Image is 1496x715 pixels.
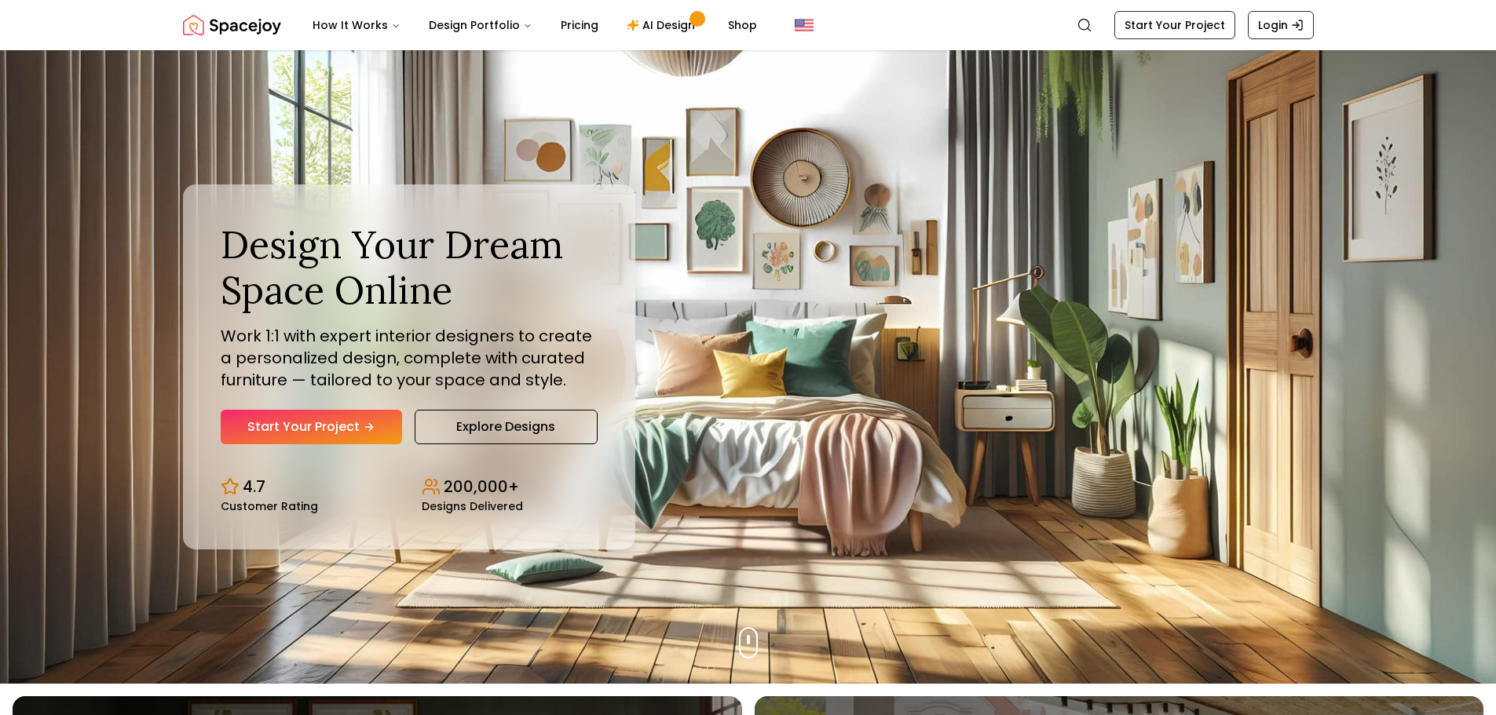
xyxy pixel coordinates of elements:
small: Designs Delivered [422,501,523,512]
a: Explore Designs [415,410,598,444]
nav: Main [300,9,770,41]
a: Pricing [548,9,611,41]
h1: Design Your Dream Space Online [221,222,598,312]
p: Work 1:1 with expert interior designers to create a personalized design, complete with curated fu... [221,325,598,391]
p: 4.7 [243,476,265,498]
a: Spacejoy [183,9,281,41]
img: Spacejoy Logo [183,9,281,41]
a: Shop [715,9,770,41]
a: Login [1248,11,1314,39]
a: Start Your Project [221,410,402,444]
div: Design stats [221,463,598,512]
small: Customer Rating [221,501,318,512]
img: United States [795,16,814,35]
a: Start Your Project [1114,11,1235,39]
a: AI Design [614,9,712,41]
p: 200,000+ [444,476,519,498]
button: Design Portfolio [416,9,545,41]
button: How It Works [300,9,413,41]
